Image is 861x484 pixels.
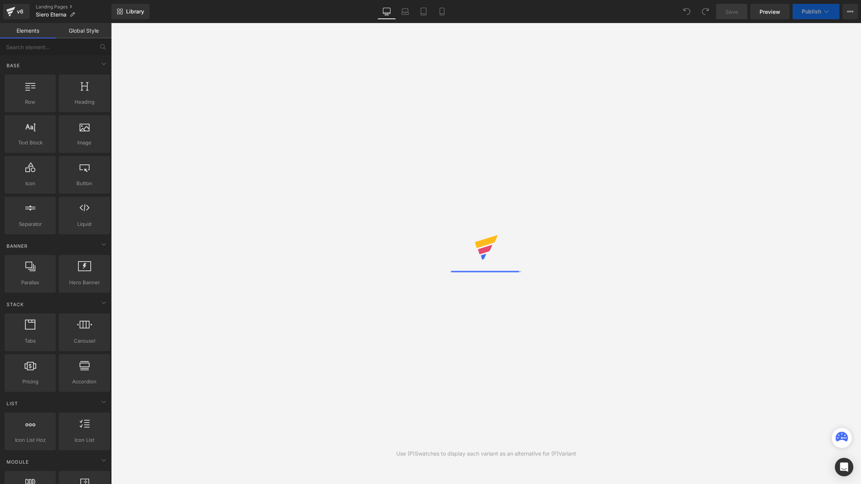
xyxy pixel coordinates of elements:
[61,139,108,147] span: Image
[793,4,839,19] button: Publish
[6,62,21,69] span: Base
[61,220,108,228] span: Liquid
[6,400,19,407] span: List
[7,98,53,106] span: Row
[396,4,414,19] a: Laptop
[61,436,108,444] span: Icon List
[802,8,821,15] span: Publish
[36,12,66,18] span: Siero Eterna
[61,278,108,287] span: Hero Banner
[433,4,451,19] a: Mobile
[679,4,695,19] button: Undo
[725,8,738,16] span: Save
[61,378,108,386] span: Accordion
[414,4,433,19] a: Tablet
[61,337,108,345] span: Carousel
[396,449,576,458] div: Use (P)Swatches to display each variant as an alternative for (P)Variant
[126,8,144,15] span: Library
[61,179,108,187] span: Button
[7,337,53,345] span: Tabs
[6,301,25,308] span: Stack
[6,458,30,466] span: Module
[7,139,53,147] span: Text Block
[7,378,53,386] span: Pricing
[36,4,111,10] a: Landing Pages
[15,7,25,17] div: v6
[698,4,713,19] button: Redo
[111,4,150,19] a: New Library
[377,4,396,19] a: Desktop
[7,436,53,444] span: Icon List Hoz
[760,8,780,16] span: Preview
[6,242,28,250] span: Banner
[3,4,30,19] a: v6
[7,179,53,187] span: Icon
[750,4,790,19] a: Preview
[61,98,108,106] span: Heading
[56,23,111,38] a: Global Style
[835,458,853,476] div: Open Intercom Messenger
[843,4,858,19] button: More
[7,220,53,228] span: Separator
[7,278,53,287] span: Parallax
